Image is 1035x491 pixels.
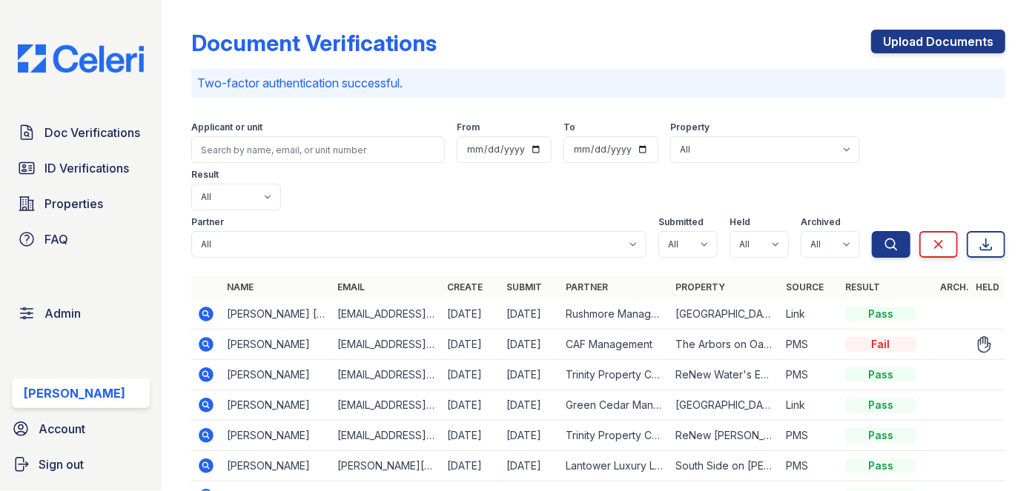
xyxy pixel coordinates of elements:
a: Account [6,414,156,444]
a: ID Verifications [12,153,150,183]
label: Result [191,169,219,181]
div: Pass [845,398,916,412]
span: Properties [44,195,103,213]
label: From [457,121,480,133]
a: Result [845,281,880,293]
td: [EMAIL_ADDRESS][DOMAIN_NAME] [331,299,441,330]
a: Arch. [940,281,969,293]
a: Doc Verifications [12,118,150,147]
td: [PERSON_NAME] [PERSON_NAME] [221,299,331,330]
div: Pass [845,307,916,321]
td: [DATE] [441,330,500,360]
span: ID Verifications [44,159,129,177]
td: [EMAIL_ADDRESS][DOMAIN_NAME] [331,330,441,360]
td: [DATE] [500,330,560,360]
a: Email [337,281,365,293]
a: Partner [566,281,608,293]
div: Document Verifications [191,30,437,56]
td: [PERSON_NAME] [221,421,331,451]
td: [EMAIL_ADDRESS][DOMAIN_NAME] [331,360,441,390]
span: Doc Verifications [44,124,140,141]
div: Pass [845,428,916,443]
td: [PERSON_NAME] [221,330,331,360]
td: [DATE] [441,299,500,330]
label: Property [670,121,710,133]
p: Two-factor authentication successful. [197,74,999,92]
label: Applicant or unit [191,121,262,133]
td: [DATE] [500,421,560,451]
div: Pass [845,458,916,473]
a: Name [227,281,254,293]
td: [DATE] [500,299,560,330]
td: Rushmore Management [560,299,669,330]
td: ReNew [PERSON_NAME] Crossing [670,421,780,451]
td: PMS [780,421,839,451]
td: [PERSON_NAME] [221,390,331,421]
td: [DATE] [500,451,560,481]
a: Properties [12,189,150,218]
td: PMS [780,360,839,390]
td: [DATE] [441,421,500,451]
td: Trinity Property Consultants [560,360,669,390]
td: [DATE] [500,390,560,421]
td: [PERSON_NAME] [221,451,331,481]
td: Trinity Property Consultants [560,421,669,451]
span: Admin [44,304,81,322]
label: Archived [801,216,841,228]
td: [PERSON_NAME][EMAIL_ADDRESS][PERSON_NAME][DOMAIN_NAME] [331,451,441,481]
td: [DATE] [441,451,500,481]
a: Admin [12,298,150,328]
span: FAQ [44,230,68,248]
div: Pass [845,367,916,382]
span: Account [39,420,85,438]
td: Lantower Luxury Living [560,451,669,481]
label: To [563,121,575,133]
div: Fail [845,337,916,352]
a: Sign out [6,450,156,479]
td: Link [780,299,839,330]
a: FAQ [12,224,150,254]
a: Source [786,281,824,293]
td: [EMAIL_ADDRESS][DOMAIN_NAME] [331,421,441,451]
td: [EMAIL_ADDRESS][DOMAIN_NAME] [331,390,441,421]
label: Submitted [658,216,704,228]
td: The Arbors on Oakmont [670,330,780,360]
a: Submit [506,281,542,293]
a: Property [676,281,726,293]
td: CAF Management [560,330,669,360]
span: Sign out [39,455,84,473]
a: Held [976,281,999,293]
td: Link [780,390,839,421]
input: Search by name, email, or unit number [191,136,445,163]
td: [DATE] [441,390,500,421]
td: [PERSON_NAME] [221,360,331,390]
td: [GEOGRAPHIC_DATA] [670,299,780,330]
label: Partner [191,216,224,228]
td: ReNew Water's Edge [670,360,780,390]
a: Create [447,281,483,293]
label: Held [730,216,750,228]
td: [GEOGRAPHIC_DATA] [670,390,780,421]
td: Green Cedar Management [560,390,669,421]
td: [DATE] [500,360,560,390]
td: [DATE] [441,360,500,390]
div: [PERSON_NAME] [24,384,125,402]
td: PMS [780,330,839,360]
td: PMS [780,451,839,481]
td: South Side on [PERSON_NAME] [670,451,780,481]
a: Upload Documents [871,30,1005,53]
img: CE_Logo_Blue-a8612792a0a2168367f1c8372b55b34899dd931a85d93a1a3d3e32e68fde9ad4.png [6,44,156,73]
